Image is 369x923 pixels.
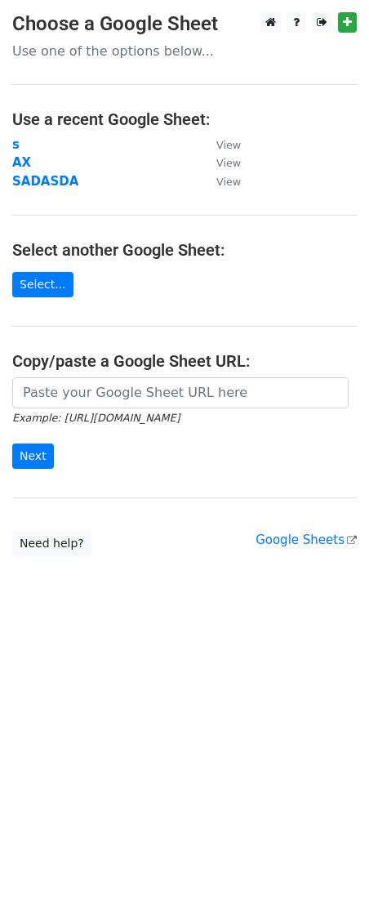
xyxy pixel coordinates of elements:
h3: Choose a Google Sheet [12,12,357,36]
a: View [200,137,241,152]
h4: Select another Google Sheet: [12,240,357,260]
a: s [12,137,20,152]
a: View [200,155,241,170]
a: View [200,174,241,189]
small: View [216,157,241,169]
a: Need help? [12,531,91,556]
a: Select... [12,272,73,297]
a: Google Sheets [256,533,357,547]
input: Paste your Google Sheet URL here [12,377,349,408]
h4: Copy/paste a Google Sheet URL: [12,351,357,371]
p: Use one of the options below... [12,42,357,60]
small: View [216,139,241,151]
a: AX [12,155,31,170]
input: Next [12,444,54,469]
small: Example: [URL][DOMAIN_NAME] [12,412,180,424]
small: View [216,176,241,188]
a: SADASDA [12,174,78,189]
h4: Use a recent Google Sheet: [12,109,357,129]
